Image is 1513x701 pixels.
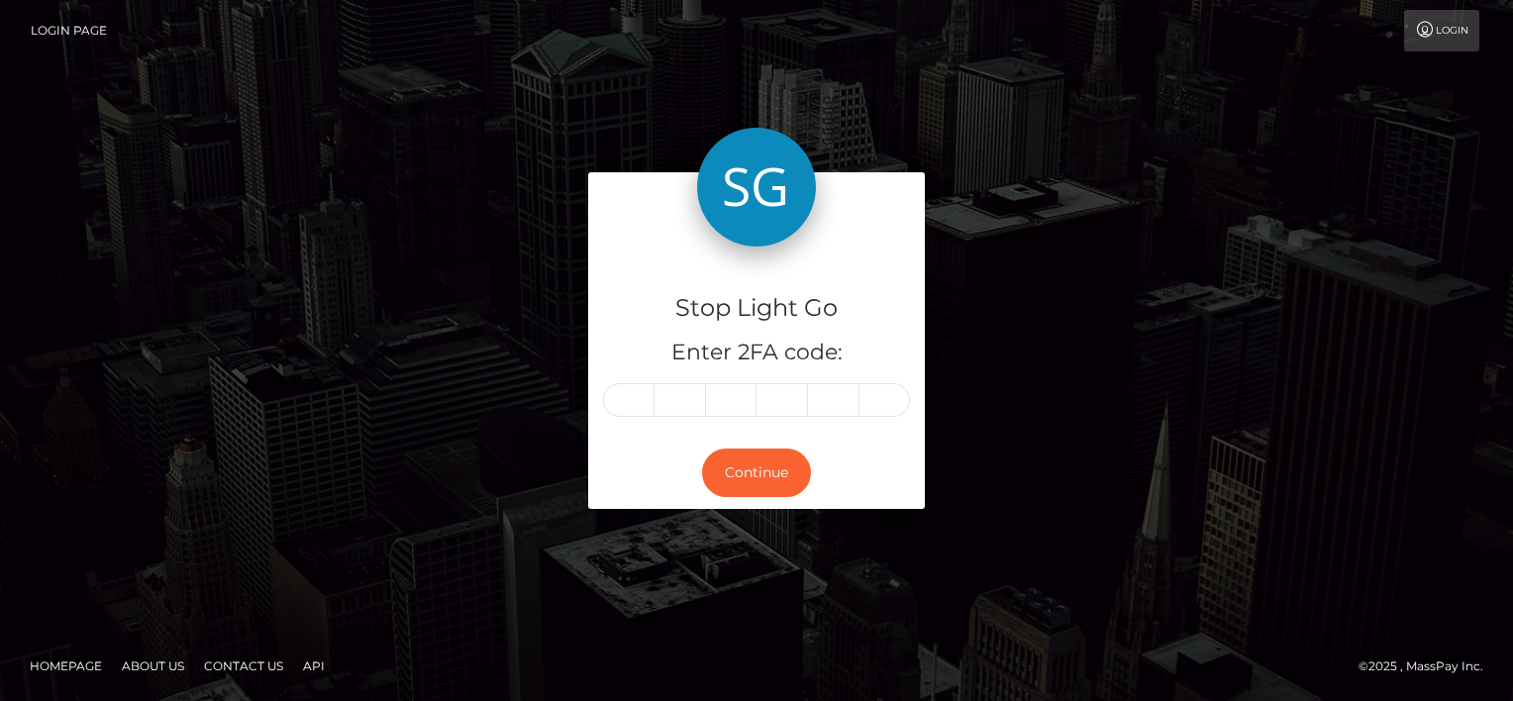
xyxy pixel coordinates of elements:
[1359,655,1498,677] div: © 2025 , MassPay Inc.
[603,291,910,326] h4: Stop Light Go
[114,651,192,681] a: About Us
[22,651,110,681] a: Homepage
[295,651,333,681] a: API
[697,128,816,247] img: Stop Light Go
[31,10,107,51] a: Login Page
[1404,10,1479,51] a: Login
[196,651,291,681] a: Contact Us
[702,449,811,497] button: Continue
[603,338,910,368] h5: Enter 2FA code:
